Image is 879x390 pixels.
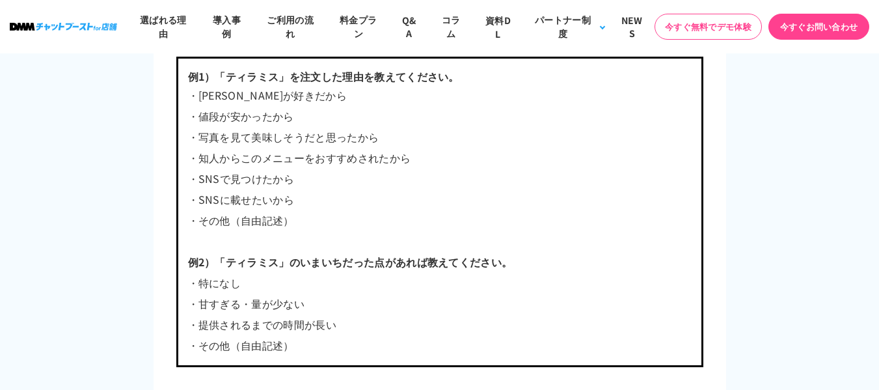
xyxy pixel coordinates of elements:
[532,13,594,40] div: パートナー制度
[655,14,762,40] a: 今すぐ無料でデモ体験
[188,254,513,270] strong: 例2）「ティラミス」のいまいちだった点があれば教えてください。
[188,85,692,251] p: ・[PERSON_NAME]が好きだから ・値段が安かったから ・写真を見て美味しそうだと思ったから ・知人からこのメニューをおすすめされたから ・SNSで見つけたから ・SNSに載せたいから ...
[188,272,692,355] p: ・特になし ・甘すぎる・量が少ない ・提供されるまでの時間が長い ・その他（自由記述）
[188,68,459,84] strong: 例1）「ティラミス」を注文した理由を教えてください。
[768,14,869,40] a: 今すぐお問い合わせ
[10,23,117,30] img: ロゴ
